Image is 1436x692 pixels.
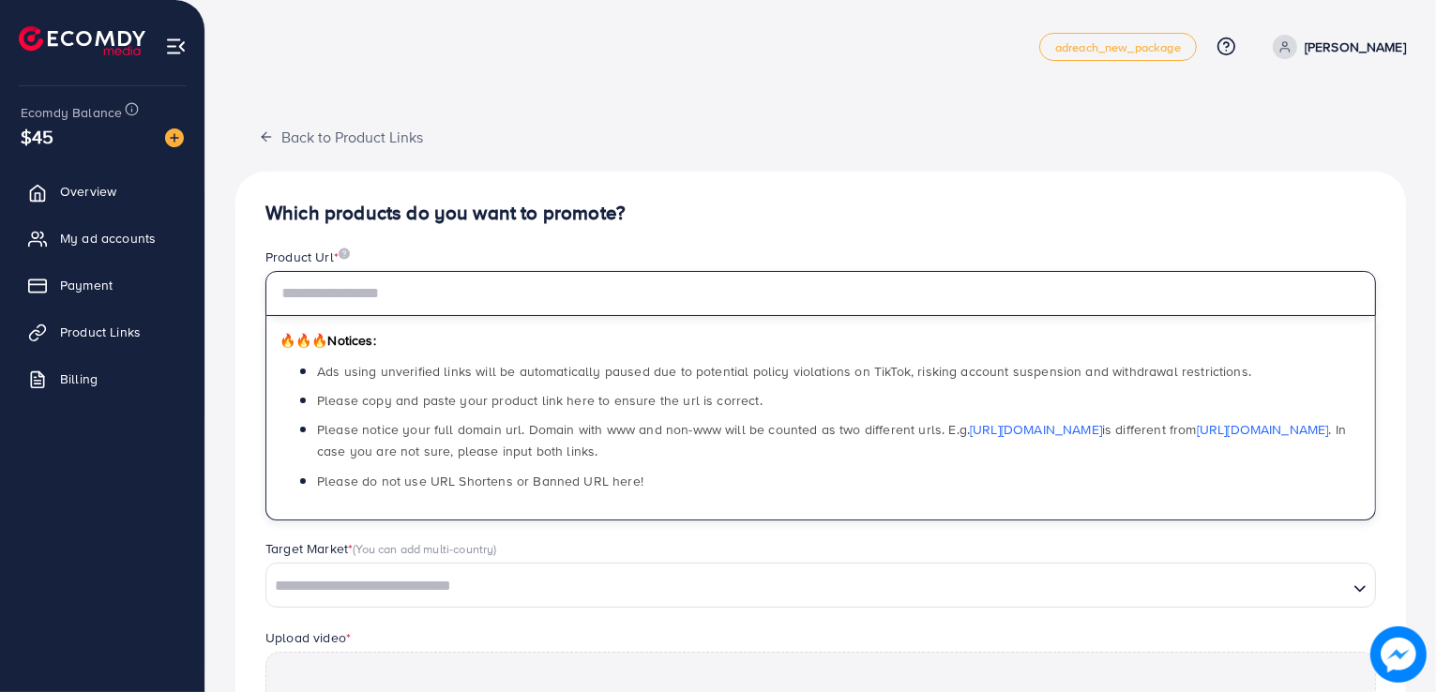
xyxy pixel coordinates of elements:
span: 🔥🔥🔥 [280,331,327,350]
span: My ad accounts [60,229,156,248]
a: Product Links [14,313,190,351]
span: Overview [60,182,116,201]
input: Search for option [268,572,1346,601]
a: [PERSON_NAME] [1265,35,1406,59]
label: Product Url [265,248,350,266]
img: image [1370,626,1427,683]
img: logo [19,26,145,55]
a: Billing [14,360,190,398]
a: Overview [14,173,190,210]
a: Payment [14,266,190,304]
img: image [339,248,350,260]
span: Payment [60,276,113,294]
span: Please do not use URL Shortens or Banned URL here! [317,472,643,490]
span: Notices: [280,331,376,350]
img: image [165,128,184,147]
a: [URL][DOMAIN_NAME] [970,420,1102,439]
label: Target Market [265,539,497,558]
img: menu [165,36,187,57]
span: Please copy and paste your product link here to ensure the url is correct. [317,391,763,410]
label: Upload video [265,628,351,647]
span: $45 [21,123,53,150]
p: [PERSON_NAME] [1305,36,1406,58]
a: My ad accounts [14,219,190,257]
button: Back to Product Links [235,116,446,157]
div: Search for option [265,563,1376,608]
a: [URL][DOMAIN_NAME] [1197,420,1329,439]
span: Ads using unverified links will be automatically paused due to potential policy violations on Tik... [317,362,1251,381]
span: adreach_new_package [1055,41,1181,53]
span: (You can add multi-country) [353,540,496,557]
a: adreach_new_package [1039,33,1197,61]
span: Product Links [60,323,141,341]
span: Ecomdy Balance [21,103,122,122]
span: Billing [60,369,98,388]
h4: Which products do you want to promote? [265,202,1376,225]
span: Please notice your full domain url. Domain with www and non-www will be counted as two different ... [317,420,1346,460]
